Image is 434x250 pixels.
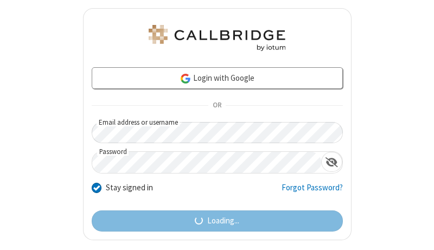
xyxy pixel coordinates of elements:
img: Astra [146,25,288,51]
img: google-icon.png [180,73,192,85]
input: Password [92,152,321,173]
div: Show password [321,152,342,172]
span: Loading... [207,215,239,227]
input: Email address or username [92,122,343,143]
iframe: Chat [407,222,426,242]
a: Forgot Password? [282,182,343,202]
span: OR [208,98,226,113]
a: Login with Google [92,67,343,89]
button: Loading... [92,210,343,232]
label: Stay signed in [106,182,153,194]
